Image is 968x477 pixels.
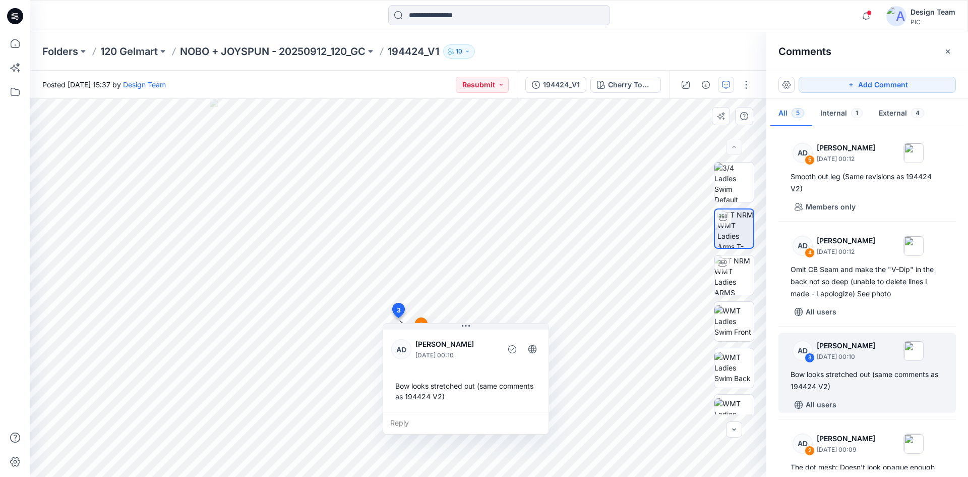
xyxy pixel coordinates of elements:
[717,209,753,248] img: TT NRM WMT Ladies Arms T-POSE
[817,340,875,352] p: [PERSON_NAME]
[180,44,366,59] a: NOBO + JOYSPUN - 20250912_120_GC
[770,101,812,127] button: All
[806,399,836,411] p: All users
[388,44,439,59] p: 194424_V1
[383,412,549,434] div: Reply
[851,108,863,118] span: 1
[698,77,714,93] button: Details
[791,263,944,300] div: Omit CB Seam and make the "V-Dip" in the back not so deep (unable to delete lines I made - I apol...
[817,247,875,257] p: [DATE] 00:12
[817,445,875,455] p: [DATE] 00:09
[525,77,586,93] button: 194424_V1
[791,171,944,195] div: Smooth out leg (Same revisions as 194424 V2)
[805,353,815,363] div: 3
[714,398,754,430] img: WMT Ladies Swim Left
[805,248,815,258] div: 4
[817,352,875,362] p: [DATE] 00:10
[778,45,831,58] h2: Comments
[42,44,78,59] a: Folders
[543,79,580,90] div: 194424_V1
[817,235,875,247] p: [PERSON_NAME]
[817,433,875,445] p: [PERSON_NAME]
[443,44,475,59] button: 10
[714,163,754,202] img: 3/4 Ladies Swim Default
[911,18,955,26] div: PIC
[793,434,813,454] div: AD
[714,352,754,384] img: WMT Ladies Swim Back
[793,143,813,163] div: AD
[123,80,166,89] a: Design Team
[805,446,815,456] div: 2
[793,236,813,256] div: AD
[415,338,498,350] p: [PERSON_NAME]
[793,341,813,361] div: AD
[792,108,804,118] span: 5
[812,101,871,127] button: Internal
[714,305,754,337] img: WMT Ladies Swim Front
[817,142,875,154] p: [PERSON_NAME]
[805,155,815,165] div: 5
[806,201,856,213] p: Members only
[791,304,840,320] button: All users
[397,306,401,315] span: 3
[456,46,462,57] p: 10
[608,79,654,90] div: Cherry Tomato
[791,368,944,393] div: Bow looks stretched out (same comments as 194424 V2)
[415,350,498,360] p: [DATE] 00:10
[886,6,906,26] img: avatar
[817,154,875,164] p: [DATE] 00:12
[391,377,540,406] div: Bow looks stretched out (same comments as 194424 V2)
[806,306,836,318] p: All users
[391,339,411,359] div: AD
[871,101,932,127] button: External
[590,77,661,93] button: Cherry Tomato
[42,79,166,90] span: Posted [DATE] 15:37 by
[911,6,955,18] div: Design Team
[911,108,924,118] span: 4
[714,255,754,295] img: TT NRM WMT Ladies ARMS DOWN
[419,321,423,330] span: 2
[799,77,956,93] button: Add Comment
[100,44,158,59] a: 120 Gelmart
[791,199,860,215] button: Members only
[791,397,840,413] button: All users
